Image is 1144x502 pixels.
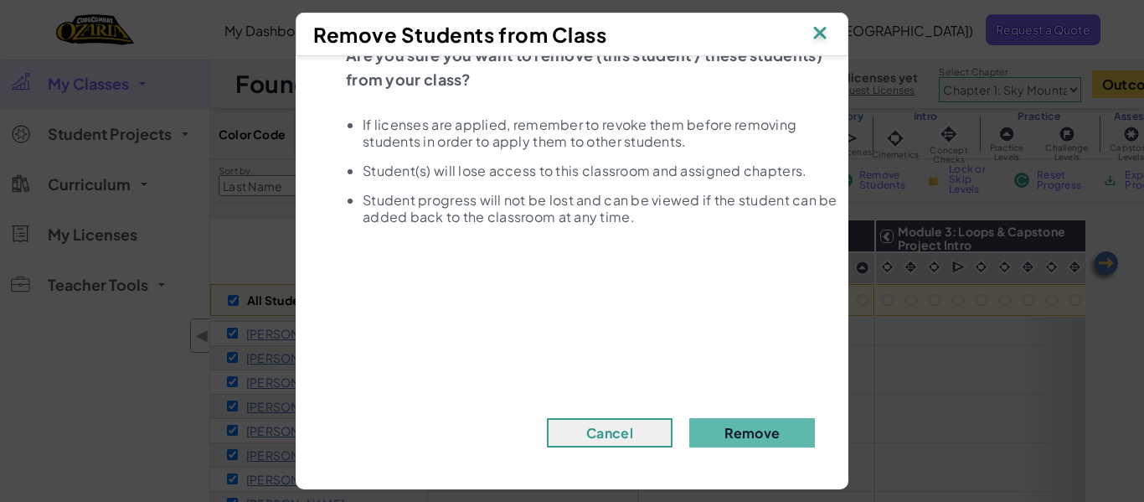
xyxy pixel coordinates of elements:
[363,116,840,150] li: If licenses are applied, remember to revoke them before removing students in order to apply them ...
[547,418,672,448] button: Cancel
[313,22,607,47] span: Remove Students from Class
[809,22,831,47] img: IconClose.svg
[346,45,822,89] span: Are you sure you want to remove (this student / these students) from your class?
[689,418,815,448] button: Remove
[363,192,840,225] li: Student progress will not be lost and can be viewed if the student can be added back to the class...
[363,163,840,179] li: Student(s) will lose access to this classroom and assigned chapters.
